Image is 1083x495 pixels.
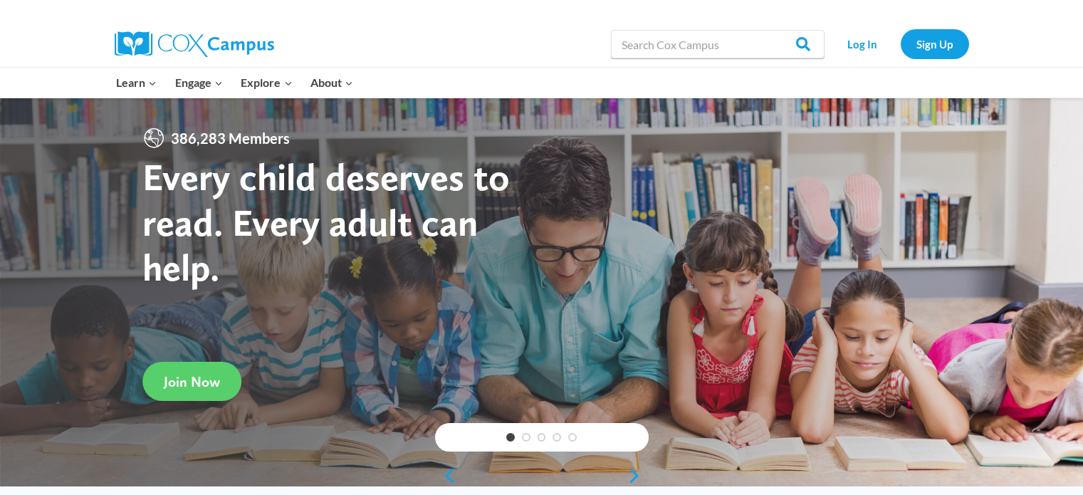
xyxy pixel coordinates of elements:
a: 4 [553,433,561,442]
div: content slider buttons [435,462,649,490]
input: Search Cox Campus [611,30,825,58]
a: 2 [522,433,530,442]
span: Join Now [164,373,220,390]
nav: Secondary Navigation [832,29,969,58]
nav: Primary Navigation [108,68,362,98]
a: previous [435,467,456,484]
span: 386,283 Members [165,127,295,150]
strong: Every child deserves to read. Every adult can help. [142,154,510,290]
a: 3 [538,433,546,442]
span: About [310,73,353,92]
span: Explore [241,73,292,92]
a: 5 [568,433,577,442]
a: Sign Up [901,29,969,58]
a: Log In [832,29,894,58]
img: Cox Campus [115,31,274,57]
span: Engage [175,73,223,92]
a: next [627,467,649,484]
a: Join Now [142,362,241,401]
span: Learn [116,73,157,92]
a: 1 [506,433,515,442]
